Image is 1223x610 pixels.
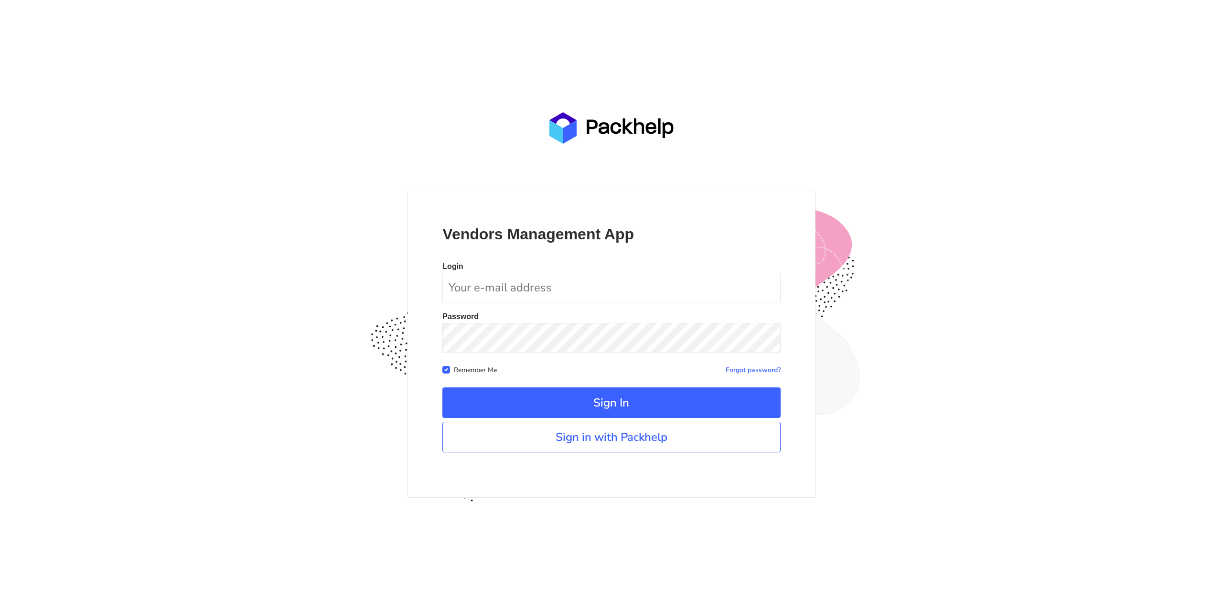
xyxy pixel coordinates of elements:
label: Remember Me [454,364,497,375]
p: Vendors Management App [442,225,780,244]
p: Password [442,313,780,321]
button: Sign In [442,387,780,418]
a: Forgot password? [726,365,781,375]
a: Sign in with Packhelp [442,422,780,452]
input: Your e-mail address [442,273,780,302]
p: Login [442,263,780,270]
